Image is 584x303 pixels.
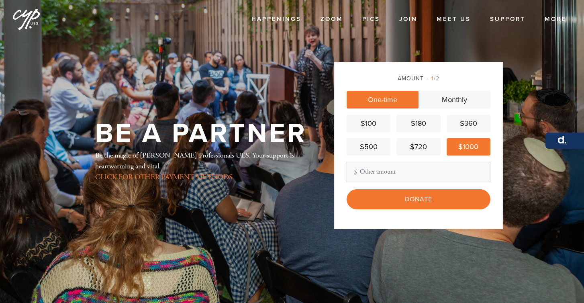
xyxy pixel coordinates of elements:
div: $360 [450,118,487,129]
a: One-time [347,91,419,109]
span: /2 [427,75,439,82]
img: cyp%20logo%20%28Jan%202025%29.png [12,4,41,33]
input: Other amount [347,162,490,182]
input: Donate [347,189,490,209]
a: Pics [356,12,386,27]
a: Happenings [245,12,307,27]
a: Monthly [419,91,490,109]
div: $180 [400,118,437,129]
a: Meet Us [431,12,477,27]
a: $180 [396,115,440,132]
a: Support [484,12,531,27]
a: Zoom [314,12,349,27]
a: Join [393,12,423,27]
a: $1000 [447,138,490,156]
a: CLICK FOR OTHER PAYMENT METHODS [95,172,233,182]
div: Amount [347,74,490,83]
div: $500 [350,141,387,152]
a: $500 [347,138,390,156]
a: More [539,12,572,27]
div: $1000 [450,141,487,152]
a: $720 [396,138,440,156]
span: 1 [431,75,434,82]
div: $720 [400,141,437,152]
div: $100 [350,118,387,129]
div: Be the magic of [PERSON_NAME] Professionals UES. Your support is heartwarming and vital. [95,150,308,182]
a: $360 [447,115,490,132]
a: $100 [347,115,390,132]
h1: Be a Partner [95,121,307,147]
